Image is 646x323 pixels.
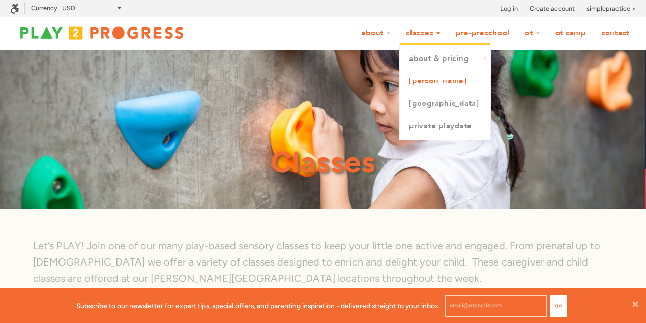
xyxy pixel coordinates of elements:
[399,23,447,43] a: Classes
[530,4,575,14] a: Create account
[355,23,397,43] a: About
[10,23,193,43] img: Play2Progress logo
[400,93,490,115] a: [GEOGRAPHIC_DATA]
[500,4,518,14] a: Log in
[550,295,567,317] button: Go
[76,300,440,311] p: Subscribe to our newsletter for expert tips, special offers, and parenting inspiration - delivere...
[595,23,636,43] a: Contact
[518,23,547,43] a: OT
[33,238,613,286] p: Let’s PLAY! Join one of our many play-based sensory classes to keep your little one active and en...
[31,4,57,12] label: Currency
[449,23,516,43] a: Pre-Preschool
[400,115,490,137] a: Private Playdate
[400,70,490,93] a: [PERSON_NAME]
[400,48,490,70] a: About & Pricing
[586,4,636,14] a: simplepractice >
[549,23,593,43] a: OT Camp
[445,295,547,317] input: email@example.com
